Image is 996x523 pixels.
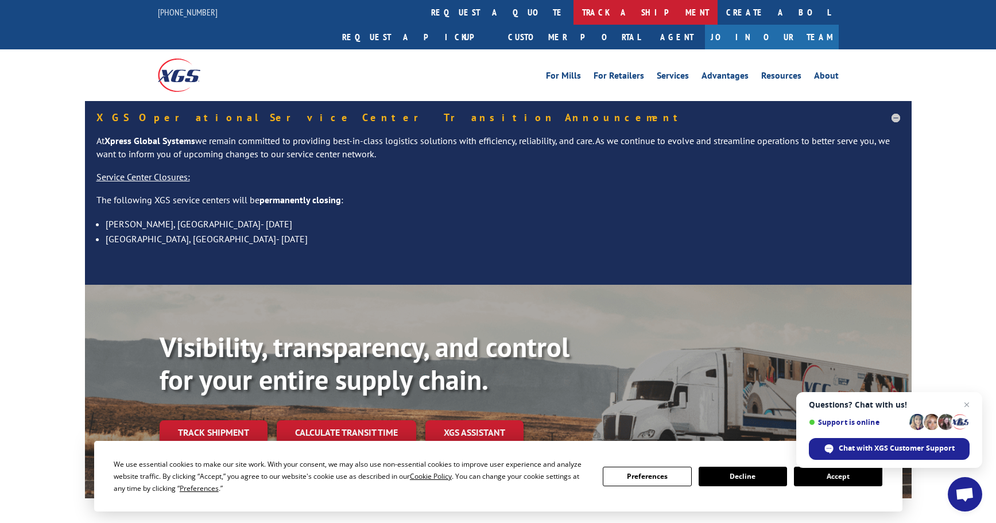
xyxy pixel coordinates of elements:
a: Resources [761,71,801,84]
a: Customer Portal [499,25,649,49]
a: Advantages [702,71,749,84]
a: Join Our Team [705,25,839,49]
strong: permanently closing [259,194,341,206]
div: We use essential cookies to make our site work. With your consent, we may also use non-essential ... [114,458,589,494]
button: Decline [699,467,787,486]
button: Accept [794,467,882,486]
a: About [814,71,839,84]
p: The following XGS service centers will be : [96,193,900,216]
div: Cookie Consent Prompt [94,441,902,512]
a: Services [657,71,689,84]
p: At we remain committed to providing best-in-class logistics solutions with efficiency, reliabilit... [96,134,900,171]
a: Open chat [948,477,982,512]
span: Preferences [180,483,219,493]
span: Chat with XGS Customer Support [839,443,955,454]
a: Request a pickup [334,25,499,49]
span: Support is online [809,418,905,427]
a: For Retailers [594,71,644,84]
a: Track shipment [160,420,268,444]
button: Preferences [603,467,691,486]
span: Cookie Policy [410,471,452,481]
strong: Xpress Global Systems [104,135,195,146]
span: Chat with XGS Customer Support [809,438,970,460]
li: [PERSON_NAME], [GEOGRAPHIC_DATA]- [DATE] [106,216,900,231]
a: Calculate transit time [277,420,416,445]
u: Service Center Closures: [96,171,190,183]
a: For Mills [546,71,581,84]
li: [GEOGRAPHIC_DATA], [GEOGRAPHIC_DATA]- [DATE] [106,231,900,246]
a: XGS ASSISTANT [425,420,524,445]
a: [PHONE_NUMBER] [158,6,218,18]
b: Visibility, transparency, and control for your entire supply chain. [160,329,569,398]
h5: XGS Operational Service Center Transition Announcement [96,113,900,123]
span: Questions? Chat with us! [809,400,970,409]
a: Agent [649,25,705,49]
